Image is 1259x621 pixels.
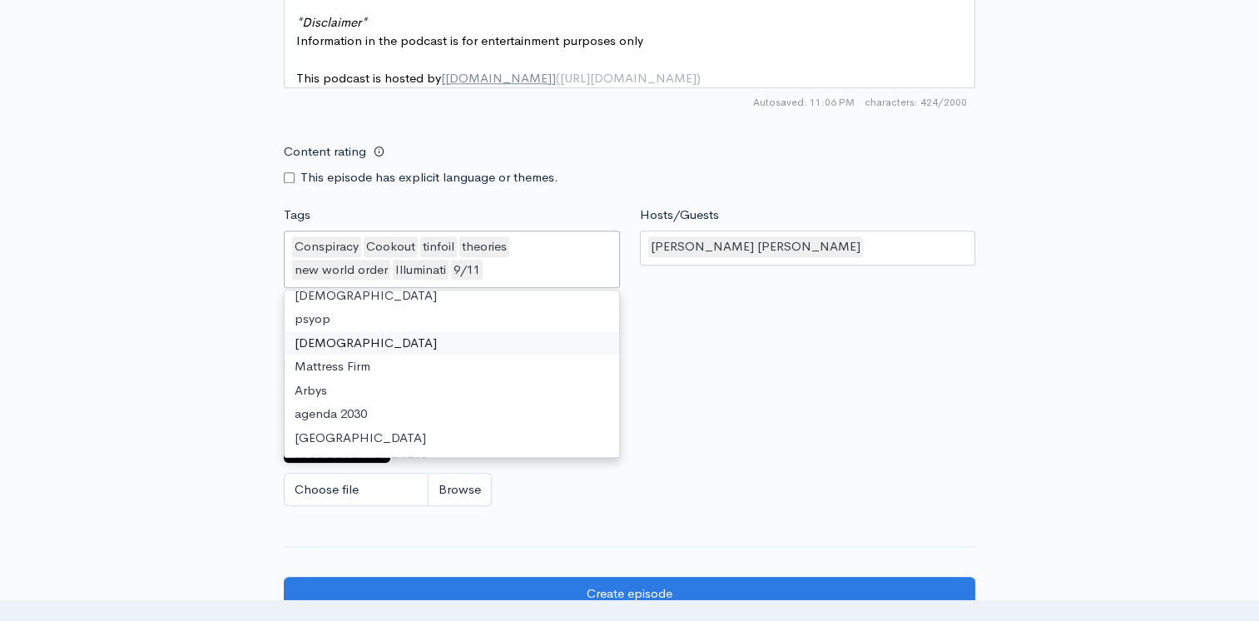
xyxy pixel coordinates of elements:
label: Content rating [284,135,366,169]
div: Illuminati [393,260,449,281]
div: Cookout [364,236,418,257]
span: This podcast is hosted by [296,70,701,86]
label: This episode has explicit language or themes. [300,168,558,187]
div: [PERSON_NAME] [PERSON_NAME] [648,236,863,257]
div: psyop [285,307,619,331]
div: 9/11 [451,260,483,281]
span: Information in the podcast is for entertainment purposes only [296,32,643,48]
div: [DEMOGRAPHIC_DATA] [285,284,619,308]
div: Mattress Firm [285,355,619,379]
span: [DOMAIN_NAME] [445,70,552,86]
label: Hosts/Guests [640,206,719,225]
div: [GEOGRAPHIC_DATA] [285,426,619,450]
label: Tags [284,206,310,225]
span: Disclaimer [302,14,361,30]
span: Autosaved: 11:06 PM [753,95,855,110]
span: ( [556,70,560,86]
div: agenda 2030 [285,402,619,426]
span: [URL][DOMAIN_NAME] [560,70,696,86]
span: ] [552,70,556,86]
div: [GEOGRAPHIC_DATA] [285,450,619,474]
div: tinfoil [420,236,457,257]
div: Arbys [285,379,619,403]
span: 424/2000 [865,95,967,110]
div: new world order [292,260,390,281]
span: [ [441,70,445,86]
small: If no artwork is selected your default podcast artwork will be used [284,333,975,350]
div: Conspiracy [292,236,361,257]
div: [DEMOGRAPHIC_DATA] [285,331,619,355]
div: theories [459,236,509,257]
input: Create episode [284,577,975,611]
span: ) [696,70,701,86]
